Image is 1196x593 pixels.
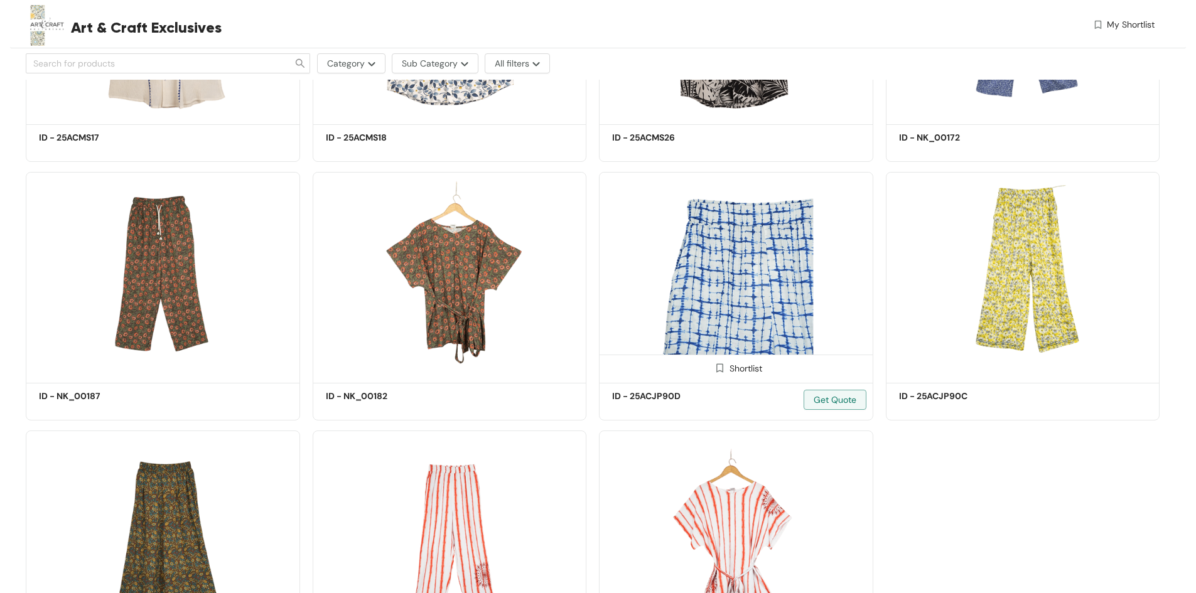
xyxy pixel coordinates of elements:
h5: ID - 25ACMS26 [612,131,719,144]
h5: ID - NK_00172 [899,131,1006,144]
img: wishlist [1092,18,1104,31]
h5: ID - 25ACJP90C [899,390,1006,403]
h5: ID - NK_00182 [326,390,433,403]
img: 746f5972-a9cd-4402-aea5-0ba92d7ce9a7 [313,172,587,379]
h5: ID - 25ACJP90D [612,390,719,403]
img: Buyer Portal [26,5,67,46]
button: search [290,53,310,73]
h5: ID - NK_00187 [39,390,146,403]
button: Sub Categorymore-options [392,53,478,73]
span: Category [327,56,365,70]
span: Sub Category [402,56,458,70]
img: more-options [365,61,375,67]
img: fca81c8e-d1b2-41a0-b7c7-6b6a81a2b1fc [886,172,1160,379]
div: Shortlist [709,361,762,373]
h5: ID - 25ACMS17 [39,131,146,144]
span: My Shortlist [1107,18,1155,31]
img: more-options [529,61,540,67]
h5: ID - 25ACMS18 [326,131,433,144]
img: a10f3fb1-1147-4f21-bc15-526caebada10 [26,172,300,379]
span: All filters [495,56,529,70]
span: search [290,58,310,68]
span: Get Quote [814,393,856,407]
button: Categorymore-options [317,53,385,73]
button: All filtersmore-options [485,53,550,73]
span: Art & Craft Exclusives [71,16,222,39]
img: f29e670a-018a-4597-9454-2e5baf24f36a [599,172,873,379]
button: Get Quote [804,390,866,410]
img: more-options [458,61,468,67]
img: Shortlist [714,362,726,374]
input: Search for products [33,56,273,70]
